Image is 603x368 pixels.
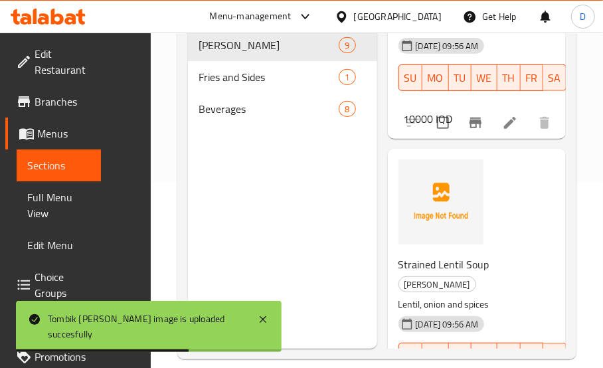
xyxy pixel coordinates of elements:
div: items [339,69,355,85]
span: TH [503,68,515,88]
div: [PERSON_NAME]9 [188,29,377,61]
span: FR [526,347,538,366]
a: Edit menu item [502,115,518,131]
button: TU [449,64,472,91]
span: [DATE] 09:56 AM [410,40,484,52]
a: Full Menu View [17,181,101,229]
a: Sections [17,149,101,181]
p: Lentil, onion and spices [398,296,545,313]
button: Branch-specific-item [460,107,491,139]
div: items [339,101,355,117]
span: Strained Lentil Soup [398,254,489,274]
span: Choice Groups [35,269,90,301]
span: 1 [339,71,355,84]
button: WE [472,64,497,91]
span: Edit Menu [27,237,90,253]
span: MO [428,347,444,366]
img: Strained Lentil Soup [398,159,483,244]
span: Full Menu View [27,189,90,221]
div: Fries and Sides1 [188,61,377,93]
span: WE [477,68,492,88]
span: TU [454,347,466,366]
div: Tombik [PERSON_NAME] image is uploaded succesfully [48,312,244,341]
span: WE [477,347,492,366]
a: Edit Restaurant [5,38,101,86]
span: Beverages [199,101,339,117]
span: Select to update [429,109,457,137]
span: [DATE] 09:56 AM [410,318,484,331]
span: Menus [37,126,90,141]
button: SU [398,64,422,91]
div: Doner [398,276,476,292]
span: 8 [339,103,355,116]
span: Sections [27,157,90,173]
span: TU [454,68,466,88]
button: TH [497,64,521,91]
span: FR [526,68,538,88]
button: FR [521,64,543,91]
span: SU [404,347,417,366]
nav: Menu sections [188,24,377,130]
a: Choice Groups [5,261,101,309]
span: SA [549,68,561,88]
span: 9 [339,39,355,52]
div: Beverages8 [188,93,377,125]
span: Promotions [35,349,90,365]
span: [PERSON_NAME] [199,37,339,53]
span: Fries and Sides [199,69,339,85]
button: delete [529,107,560,139]
span: SA [549,347,561,366]
div: Doner [199,37,339,53]
div: Menu-management [210,9,292,25]
span: MO [428,68,444,88]
button: MO [422,64,449,91]
span: Branches [35,94,90,110]
span: SU [404,68,417,88]
span: Edit Restaurant [35,46,90,78]
div: [GEOGRAPHIC_DATA] [354,9,442,24]
span: [PERSON_NAME] [399,277,475,292]
a: Coupons [5,309,101,341]
button: SA [543,64,566,91]
a: Menus [5,118,101,149]
a: Edit Menu [17,229,101,261]
span: TH [503,347,515,366]
span: D [580,9,586,24]
a: Branches [5,86,101,118]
